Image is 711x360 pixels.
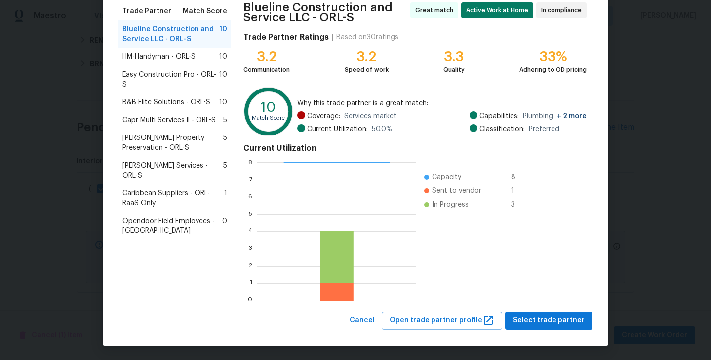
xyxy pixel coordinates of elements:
span: Open trade partner profile [390,315,494,327]
button: Cancel [346,312,379,330]
span: 5 [223,161,227,180]
div: Communication [243,65,290,75]
span: Opendoor Field Employees - [GEOGRAPHIC_DATA] [122,216,222,236]
span: 10 [219,52,227,62]
span: 10 [219,97,227,107]
span: In compliance [541,5,586,15]
text: 2 [249,263,252,269]
h4: Current Utilization [243,143,587,153]
div: 3.2 [345,52,389,62]
div: Quality [443,65,465,75]
span: Match Score [183,6,227,16]
span: In Progress [432,200,469,210]
span: 5 [223,133,227,153]
span: Blueline Construction and Service LLC - ORL-S [122,24,219,44]
div: Adhering to OD pricing [519,65,587,75]
span: Classification: [479,124,525,134]
span: Preferred [529,124,559,134]
span: Plumbing [523,111,587,121]
div: Based on 30 ratings [336,32,398,42]
span: [PERSON_NAME] Property Preservation - ORL-S [122,133,223,153]
span: Blueline Construction and Service LLC - ORL-S [243,2,407,22]
span: 50.0 % [372,124,392,134]
span: 8 [511,172,527,182]
span: 0 [222,216,227,236]
div: 3.2 [243,52,290,62]
text: 0 [248,298,252,304]
span: Capacity [432,172,461,182]
span: Why this trade partner is a great match: [297,98,587,108]
span: 1 [224,188,227,208]
div: Speed of work [345,65,389,75]
span: Caribbean Suppliers - ORL-RaaS Only [122,188,224,208]
text: 6 [248,194,252,200]
span: 10 [219,24,227,44]
span: B&B Elite Solutions - ORL-S [122,97,210,107]
div: | [329,32,336,42]
text: 3 [249,246,252,252]
span: Active Work at Home [466,5,532,15]
button: Open trade partner profile [382,312,502,330]
span: Capabilities: [479,111,519,121]
span: Great match [415,5,457,15]
span: Trade Partner [122,6,171,16]
span: Easy Construction Pro - ORL-S [122,70,219,90]
text: 10 [261,100,276,114]
span: 1 [511,186,527,196]
div: 3.3 [443,52,465,62]
text: 8 [248,159,252,165]
span: 5 [223,115,227,125]
text: 1 [250,280,252,286]
button: Select trade partner [505,312,592,330]
span: Current Utilization: [307,124,368,134]
span: Capr Multi Services ll - ORL-S [122,115,216,125]
span: Sent to vendor [432,186,481,196]
span: Cancel [350,315,375,327]
text: 4 [248,228,252,234]
h4: Trade Partner Ratings [243,32,329,42]
span: Select trade partner [513,315,585,327]
text: 7 [249,177,252,182]
div: 33% [519,52,587,62]
span: Services market [344,111,396,121]
span: [PERSON_NAME] Services - ORL-S [122,161,223,180]
text: 5 [249,211,252,217]
text: Match Score [252,115,285,121]
span: + 2 more [557,113,587,120]
span: HM-Handyman - ORL-S [122,52,196,62]
span: 3 [511,200,527,210]
span: Coverage: [307,111,340,121]
span: 10 [219,70,227,90]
